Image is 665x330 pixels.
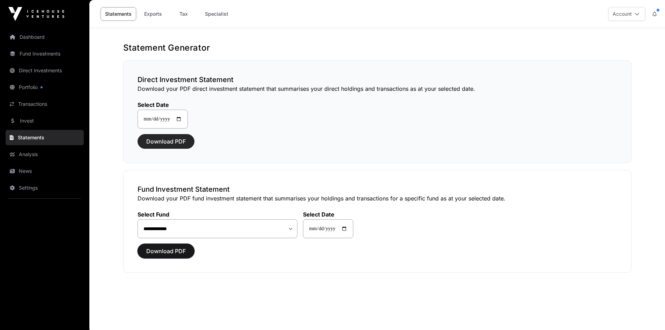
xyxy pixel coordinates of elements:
[6,163,84,179] a: News
[303,211,353,218] label: Select Date
[101,7,136,21] a: Statements
[138,184,617,194] h3: Fund Investment Statement
[146,137,186,146] span: Download PDF
[8,7,64,21] img: Icehouse Ventures Logo
[6,29,84,45] a: Dashboard
[146,247,186,255] span: Download PDF
[139,7,167,21] a: Exports
[170,7,198,21] a: Tax
[608,7,645,21] button: Account
[138,194,617,203] p: Download your PDF fund investment statement that summarises your holdings and transactions for a ...
[138,211,297,218] label: Select Fund
[6,180,84,196] a: Settings
[138,244,194,258] button: Download PDF
[6,147,84,162] a: Analysis
[6,130,84,145] a: Statements
[200,7,233,21] a: Specialist
[6,96,84,112] a: Transactions
[6,80,84,95] a: Portfolio
[6,113,84,129] a: Invest
[138,101,188,108] label: Select Date
[138,141,194,148] a: Download PDF
[6,46,84,61] a: Fund Investments
[138,251,194,258] a: Download PDF
[123,42,631,53] h1: Statement Generator
[6,63,84,78] a: Direct Investments
[138,134,194,149] button: Download PDF
[138,75,617,85] h3: Direct Investment Statement
[630,296,665,330] iframe: Chat Widget
[138,85,617,93] p: Download your PDF direct investment statement that summarises your direct holdings and transactio...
